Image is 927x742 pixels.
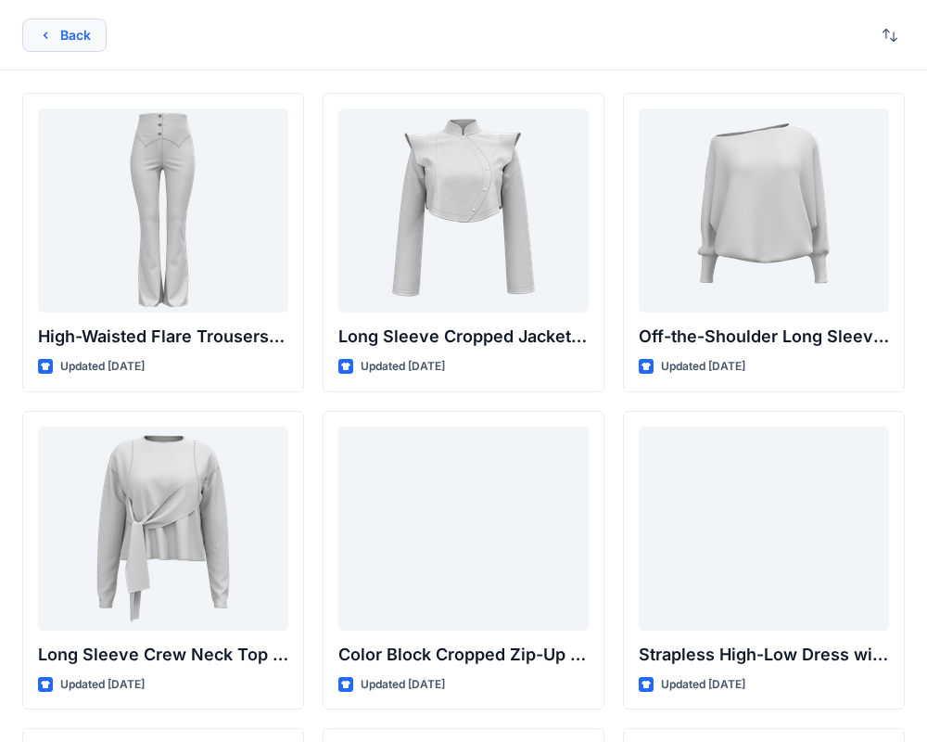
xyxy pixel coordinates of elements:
[38,324,288,350] p: High-Waisted Flare Trousers with Button Detail
[338,427,589,631] a: Color Block Cropped Zip-Up Jacket with Sheer Sleeves
[38,109,288,313] a: High-Waisted Flare Trousers with Button Detail
[22,19,107,52] button: Back
[38,642,288,668] p: Long Sleeve Crew Neck Top with Asymmetrical Tie Detail
[361,675,445,695] p: Updated [DATE]
[338,109,589,313] a: Long Sleeve Cropped Jacket with Mandarin Collar and Shoulder Detail
[38,427,288,631] a: Long Sleeve Crew Neck Top with Asymmetrical Tie Detail
[361,357,445,377] p: Updated [DATE]
[661,357,745,377] p: Updated [DATE]
[639,427,889,631] a: Strapless High-Low Dress with Side Bow Detail
[60,357,145,377] p: Updated [DATE]
[639,642,889,668] p: Strapless High-Low Dress with Side Bow Detail
[338,642,589,668] p: Color Block Cropped Zip-Up Jacket with Sheer Sleeves
[60,675,145,695] p: Updated [DATE]
[639,324,889,350] p: Off-the-Shoulder Long Sleeve Top
[639,109,889,313] a: Off-the-Shoulder Long Sleeve Top
[661,675,745,695] p: Updated [DATE]
[338,324,589,350] p: Long Sleeve Cropped Jacket with Mandarin Collar and Shoulder Detail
